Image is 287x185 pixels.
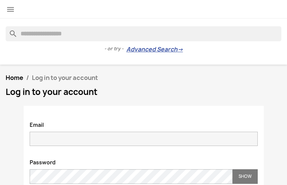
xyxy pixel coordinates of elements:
[6,26,15,35] i: search
[6,87,281,96] h1: Log in to your account
[104,45,126,53] span: - or try -
[30,169,233,184] input: Password input
[32,74,98,82] span: Log in to your account
[6,5,15,14] i: 
[6,74,23,82] a: Home
[177,46,183,53] span: →
[6,26,281,41] input: Search
[24,155,61,166] label: Password
[233,169,258,184] button: Show
[24,117,50,129] label: Email
[126,46,183,53] a: Advanced Search→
